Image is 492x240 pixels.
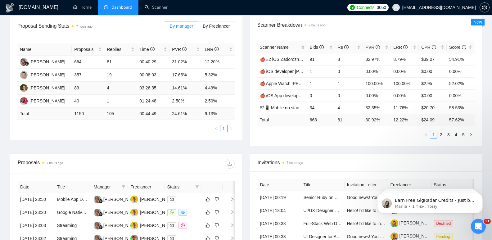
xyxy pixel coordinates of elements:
[430,131,437,138] a: 1
[29,58,65,65] div: [PERSON_NAME]
[310,45,324,50] span: Bids
[419,89,447,102] td: $0.00
[204,209,211,216] button: like
[345,179,388,191] th: Invitation Letter
[104,82,137,95] td: 4
[29,97,65,104] div: [PERSON_NAME]
[54,181,91,193] th: Title
[419,102,447,114] td: $20.70
[94,209,102,216] img: MC
[111,5,132,10] span: Dashboard
[54,219,91,232] td: Streaming
[460,131,467,138] a: 5
[473,20,482,25] span: New
[104,56,137,69] td: 81
[213,196,221,203] button: dislike
[309,24,325,27] time: 7 hours ago
[20,85,65,90] a: P[PERSON_NAME]
[307,77,335,89] td: 1
[170,224,174,227] span: mail
[421,45,436,50] span: CPR
[260,57,329,62] a: 🍎 #2 iOS Zadorozhnyi (Tam) 02/08
[390,233,435,238] a: [PERSON_NAME]
[304,208,399,213] a: UI/UX Designer Needed for Website Page Design
[195,185,199,189] span: filter
[130,223,176,228] a: VZ[PERSON_NAME]
[225,223,234,228] span: right
[438,131,445,138] a: 2
[391,114,419,126] td: 12.22 %
[480,5,489,10] span: setting
[72,82,104,95] td: 89
[17,22,165,30] span: Proposal Sending Stats
[91,181,128,193] th: Manager
[20,98,65,103] a: OT[PERSON_NAME]
[434,233,453,240] span: Pending
[220,125,227,132] a: 1
[301,204,345,217] td: UI/UX Designer Needed for Website Page Design
[202,108,235,120] td: 9.13 %
[335,77,363,89] td: 1
[73,5,92,10] a: homeHome
[350,5,355,10] img: upwork-logo.png
[377,4,386,11] span: 3050
[76,25,93,28] time: 7 hours ago
[54,193,91,206] td: Mobile App Development for Service Platform (iOS & Android)
[357,4,375,11] span: Connects:
[365,45,380,50] span: PVR
[54,206,91,219] td: Google Native Conversion Tracking Implementation for iOS App
[181,211,185,214] span: eye
[419,77,447,89] td: $2.95
[20,97,28,105] img: OT
[94,183,119,190] span: Manager
[122,185,125,189] span: filter
[307,102,335,114] td: 34
[214,127,218,130] span: left
[225,210,234,215] span: right
[20,71,28,79] img: TK
[363,89,391,102] td: 0.00%
[20,59,65,64] a: MC[PERSON_NAME]
[393,45,408,50] span: LRR
[72,108,104,120] td: 1150
[469,133,473,137] span: right
[363,102,391,114] td: 32.35%
[363,53,391,65] td: 32.97%
[94,223,139,228] a: MC[PERSON_NAME]
[74,46,97,53] span: Proposals
[103,222,139,229] div: [PERSON_NAME]
[453,131,459,138] a: 4
[422,131,430,138] li: Previous Page
[319,45,324,49] span: info-circle
[130,210,176,215] a: VZ[PERSON_NAME]
[94,196,102,203] img: MC
[471,219,486,234] iframe: Intercom live chat
[225,197,234,202] span: right
[47,161,63,165] time: 7 hours ago
[257,114,307,126] td: Total
[203,24,230,29] span: By Freelancer
[202,69,235,82] td: 5.32%
[202,95,235,108] td: 2.50%
[467,131,475,138] li: Next Page
[301,179,345,191] th: Title
[137,82,169,95] td: 03:26:35
[17,43,72,56] th: Name
[18,159,126,169] div: Proposals
[213,125,220,132] li: Previous Page
[335,65,363,77] td: 0
[213,125,220,132] button: left
[391,89,419,102] td: 0.00%
[260,45,289,50] span: Scanner Name
[20,72,65,77] a: TK[PERSON_NAME]
[260,81,340,86] a: 🍎 Apple Watch [PERSON_NAME] (Tam)
[204,222,211,229] button: like
[205,47,219,52] span: LRR
[169,95,202,108] td: 2.50%
[390,220,398,227] img: c1HQKNUshcBMBqz_ew8tbO7tycMBWczFb_9cgm61HZBSMdAaEY9jeAfMrD0xM9tXmK
[181,224,185,227] span: dollar
[72,56,104,69] td: 664
[205,223,210,228] span: like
